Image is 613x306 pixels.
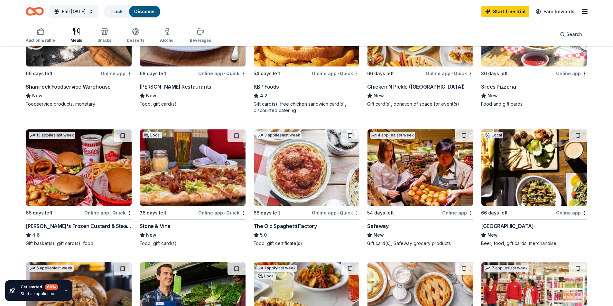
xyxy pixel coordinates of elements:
[140,83,211,91] div: [PERSON_NAME] Restaurants
[110,210,111,215] span: •
[190,25,211,46] button: Beverages
[140,222,171,230] div: Stone & Vine
[488,231,498,239] span: New
[98,25,111,46] button: Snacks
[481,83,516,91] div: Slices Pizzeria
[26,240,132,247] div: Gift basket(s), gift card(s), food
[481,240,587,247] div: Beer, food, gift cards, merchandise
[26,129,132,247] a: Image for Freddy's Frozen Custard & Steakburgers13 applieslast week66 days leftOnline app•Quick[P...
[26,25,55,46] button: Auction & raffle
[254,101,360,114] div: Gift card(s), free chicken sandwich card(s), discounted catering
[101,69,132,77] div: Online app
[555,28,587,41] button: Search
[481,129,587,247] a: Image for Beaver Street BreweryLocal66 days leftOnline app[GEOGRAPHIC_DATA]NewBeer, food, gift ca...
[140,101,246,107] div: Food, gift card(s)
[312,209,359,217] div: Online app Quick
[26,129,132,206] img: Image for Freddy's Frozen Custard & Steakburgers
[26,83,111,91] div: Shamrock Foodservice Warehouse
[26,222,132,230] div: [PERSON_NAME]'s Frozen Custard & Steakburgers
[190,38,211,43] div: Beverages
[488,92,498,100] span: New
[254,209,280,217] div: 66 days left
[442,209,473,217] div: Online app
[224,210,225,215] span: •
[481,6,529,17] a: Start free trial
[260,92,267,100] span: 4.2
[254,70,280,77] div: 54 days left
[26,209,52,217] div: 66 days left
[370,132,415,139] div: 4 applies last week
[127,38,144,43] div: Desserts
[374,231,384,239] span: New
[367,129,473,206] img: Image for Safeway
[127,25,144,46] button: Desserts
[481,222,534,230] div: [GEOGRAPHIC_DATA]
[556,209,587,217] div: Online app
[146,92,156,100] span: New
[26,101,132,107] div: Foodservice products, monetary
[160,25,174,46] button: Alcohol
[140,240,246,247] div: Food, gift card(s)
[484,265,529,272] div: 7 applies last week
[70,25,82,46] button: Meals
[260,231,267,239] span: 5.0
[426,69,473,77] div: Online app Quick
[254,240,360,247] div: Food, gift certificate(s)
[451,71,453,76] span: •
[367,70,394,77] div: 66 days left
[481,129,587,206] img: Image for Beaver Street Brewery
[556,69,587,77] div: Online app
[140,70,166,77] div: 68 days left
[49,5,98,18] button: Fall [DATE]
[254,222,317,230] div: The Old Spaghetti Factory
[26,38,55,43] div: Auction & raffle
[566,31,582,38] span: Search
[312,69,359,77] div: Online app Quick
[32,92,42,100] span: New
[140,209,166,217] div: 36 days left
[254,129,360,247] a: Image for The Old Spaghetti Factory3 applieslast week66 days leftOnline app•QuickThe Old Spaghett...
[26,4,44,19] a: Home
[367,240,473,247] div: Gift card(s), Safeway grocery products
[374,92,384,100] span: New
[481,101,587,107] div: Food and gift cards
[21,291,58,296] div: Start an application
[338,71,339,76] span: •
[367,83,465,91] div: Chicken N Pickle ([GEOGRAPHIC_DATA])
[29,265,74,272] div: 6 applies last week
[98,38,111,43] div: Snacks
[256,273,276,279] div: Local
[367,101,473,107] div: Gift card(s), donation of space for event(s)
[254,83,279,91] div: KBP Foods
[484,132,503,138] div: Local
[140,129,246,206] img: Image for Stone & Vine
[26,70,52,77] div: 66 days left
[198,209,246,217] div: Online app Quick
[254,129,359,206] img: Image for The Old Spaghetti Factory
[338,210,339,215] span: •
[104,5,161,18] button: TrackDiscover
[160,38,174,43] div: Alcohol
[146,231,156,239] span: New
[256,265,297,272] div: 1 apply last week
[29,132,75,139] div: 13 applies last week
[224,71,225,76] span: •
[134,9,155,14] a: Discover
[140,129,246,247] a: Image for Stone & VineLocal36 days leftOnline app•QuickStone & VineNewFood, gift card(s)
[532,6,578,17] a: Earn Rewards
[143,132,162,138] div: Local
[109,9,123,14] a: Track
[32,231,40,239] span: 4.6
[256,132,302,139] div: 3 applies last week
[481,209,508,217] div: 66 days left
[21,284,58,290] div: Get started
[367,129,473,247] a: Image for Safeway4 applieslast week54 days leftOnline appSafewayNewGift card(s), Safeway grocery ...
[481,70,508,77] div: 36 days left
[367,209,394,217] div: 54 days left
[70,38,82,43] div: Meals
[62,8,86,15] span: Fall [DATE]
[84,209,132,217] div: Online app Quick
[367,222,388,230] div: Safeway
[198,69,246,77] div: Online app Quick
[45,284,58,290] div: 60 %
